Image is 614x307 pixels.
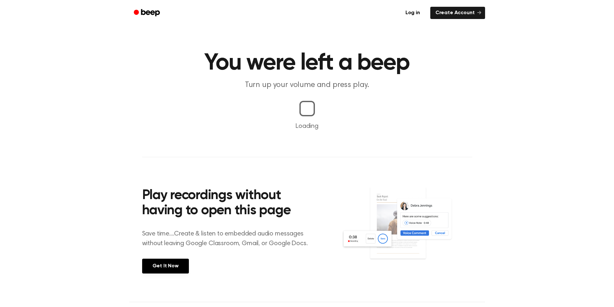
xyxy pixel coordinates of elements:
a: Create Account [430,7,485,19]
p: Save time....Create & listen to embedded audio messages without leaving Google Classroom, Gmail, ... [142,229,316,248]
p: Turn up your volume and press play. [183,80,431,91]
a: Get It Now [142,259,189,273]
img: Voice Comments on Docs and Recording Widget [341,186,472,273]
h1: You were left a beep [142,52,472,75]
h2: Play recordings without having to open this page [142,188,316,219]
a: Log in [399,5,426,20]
p: Loading [8,121,606,131]
a: Beep [129,7,166,19]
